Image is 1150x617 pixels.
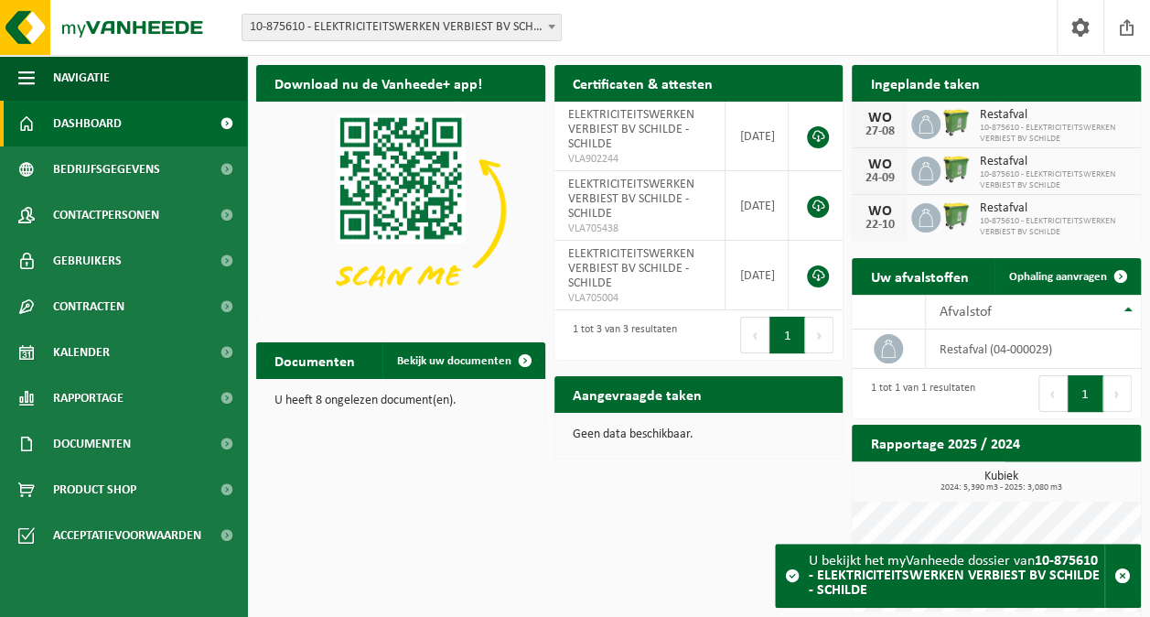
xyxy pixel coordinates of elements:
[274,395,527,407] p: U heeft 8 ongelezen document(en).
[940,200,972,232] img: WB-0770-HPE-GN-50
[568,247,694,290] span: ELEKTRICITEITSWERKEN VERBIEST BV SCHILDE - SCHILDE
[397,355,511,367] span: Bekijk uw documenten
[861,111,897,125] div: WO
[256,65,500,101] h2: Download nu de Vanheede+ app!
[852,425,1037,460] h2: Rapportage 2025 / 2024
[852,258,986,294] h2: Uw afvalstoffen
[568,152,712,167] span: VLA902244
[861,471,1141,493] h3: Kubiek
[861,483,1141,493] span: 2024: 5,390 m3 - 2025: 3,080 m3
[861,172,897,185] div: 24-09
[725,171,789,241] td: [DATE]
[940,305,992,319] span: Afvalstof
[979,123,1132,145] span: 10-875610 - ELEKTRICITEITSWERKEN VERBIEST BV SCHILDE
[382,342,543,379] a: Bekijk uw documenten
[805,317,833,353] button: Next
[809,545,1104,607] div: U bekijkt het myVanheede dossier van
[53,101,122,146] span: Dashboard
[256,342,373,378] h2: Documenten
[1068,375,1103,412] button: 1
[53,55,110,101] span: Navigatie
[1103,375,1132,412] button: Next
[53,421,131,467] span: Documenten
[1005,460,1139,497] a: Bekijk rapportage
[554,65,731,101] h2: Certificaten & attesten
[568,291,712,306] span: VLA705004
[861,219,897,232] div: 22-10
[564,315,677,355] div: 1 tot 3 van 3 resultaten
[740,317,769,353] button: Previous
[852,65,997,101] h2: Ingeplande taken
[979,108,1132,123] span: Restafval
[861,373,974,414] div: 1 tot 1 van 1 resultaten
[242,15,561,40] span: 10-875610 - ELEKTRICITEITSWERKEN VERBIEST BV SCHILDE - SCHILDE
[53,238,122,284] span: Gebruikers
[53,467,136,513] span: Product Shop
[979,169,1132,191] span: 10-875610 - ELEKTRICITEITSWERKEN VERBIEST BV SCHILDE
[809,554,1100,598] strong: 10-875610 - ELEKTRICITEITSWERKEN VERBIEST BV SCHILDE - SCHILDE
[53,284,124,330] span: Contracten
[769,317,805,353] button: 1
[53,146,160,192] span: Bedrijfsgegevens
[861,125,897,138] div: 27-08
[994,258,1139,295] a: Ophaling aanvragen
[861,157,897,172] div: WO
[979,201,1132,216] span: Restafval
[53,192,159,238] span: Contactpersonen
[242,14,562,41] span: 10-875610 - ELEKTRICITEITSWERKEN VERBIEST BV SCHILDE - SCHILDE
[926,330,1141,369] td: restafval (04-000029)
[554,376,720,412] h2: Aangevraagde taken
[940,154,972,185] img: WB-0770-HPE-GN-50
[53,330,110,375] span: Kalender
[979,216,1132,238] span: 10-875610 - ELEKTRICITEITSWERKEN VERBIEST BV SCHILDE
[1009,271,1107,283] span: Ophaling aanvragen
[725,102,789,171] td: [DATE]
[725,241,789,310] td: [DATE]
[979,155,1132,169] span: Restafval
[53,513,201,558] span: Acceptatievoorwaarden
[568,222,712,236] span: VLA705438
[940,107,972,138] img: WB-0770-HPE-GN-50
[1038,375,1068,412] button: Previous
[568,178,694,221] span: ELEKTRICITEITSWERKEN VERBIEST BV SCHILDE - SCHILDE
[861,204,897,219] div: WO
[256,102,545,319] img: Download de VHEPlus App
[573,428,825,441] p: Geen data beschikbaar.
[568,108,694,151] span: ELEKTRICITEITSWERKEN VERBIEST BV SCHILDE - SCHILDE
[53,375,124,421] span: Rapportage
